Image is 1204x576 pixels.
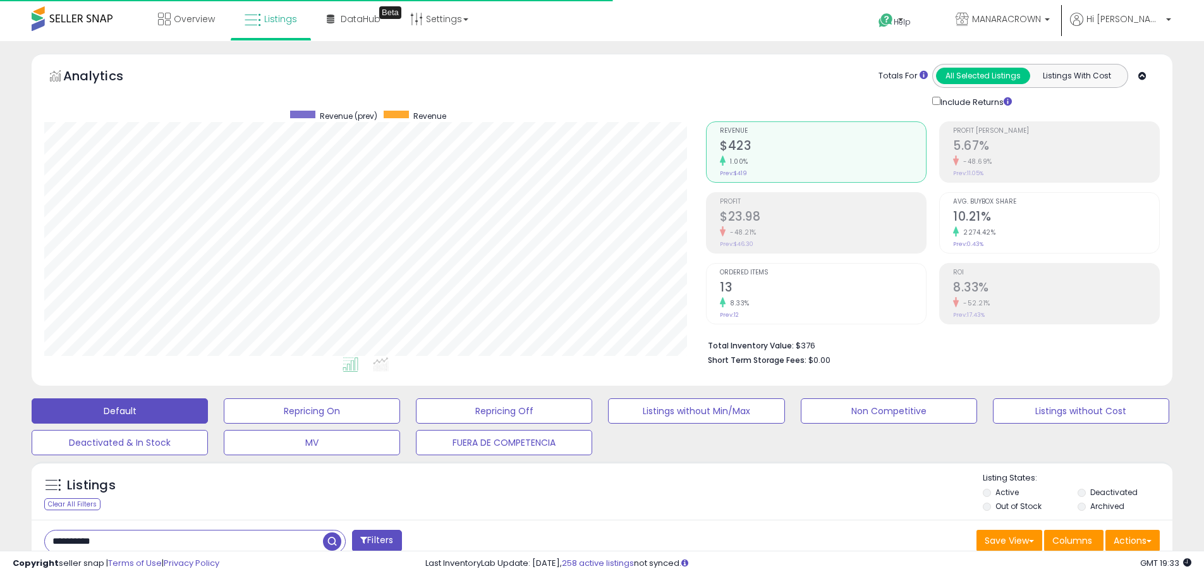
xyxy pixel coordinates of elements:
span: 2025-08-17 19:33 GMT [1140,557,1191,569]
span: Revenue [720,128,926,135]
span: Hi [PERSON_NAME] [1086,13,1162,25]
button: MV [224,430,400,455]
small: 1.00% [726,157,748,166]
button: Listings without Cost [993,398,1169,424]
h2: 10.21% [953,209,1159,226]
small: Prev: 0.43% [953,240,983,248]
span: Ordered Items [720,269,926,276]
label: Archived [1090,501,1124,512]
div: Totals For [879,70,928,82]
label: Out of Stock [995,501,1042,512]
small: Prev: 12 [720,311,739,319]
button: Default [32,398,208,424]
small: Prev: $419 [720,169,747,177]
b: Total Inventory Value: [708,340,794,351]
a: Hi [PERSON_NAME] [1070,13,1171,41]
small: -48.69% [959,157,992,166]
h2: $423 [720,138,926,156]
h2: $23.98 [720,209,926,226]
p: Listing States: [983,472,1172,484]
button: FUERA DE COMPETENCIA [416,430,592,455]
span: Avg. Buybox Share [953,199,1159,205]
label: Deactivated [1090,487,1138,498]
span: Overview [174,13,215,25]
button: Save View [976,530,1042,551]
span: $0.00 [808,354,830,366]
div: seller snap | | [13,558,219,570]
span: MANARACROWN [972,13,1041,25]
h2: 5.67% [953,138,1159,156]
button: Deactivated & In Stock [32,430,208,455]
button: Repricing On [224,398,400,424]
a: Privacy Policy [164,557,219,569]
button: All Selected Listings [936,68,1030,84]
span: DataHub [341,13,380,25]
label: Active [995,487,1019,498]
button: Repricing Off [416,398,592,424]
small: -52.21% [959,298,990,308]
button: Columns [1044,530,1104,551]
button: Listings With Cost [1030,68,1124,84]
small: Prev: $46.30 [720,240,753,248]
h2: 8.33% [953,280,1159,297]
span: Revenue [413,111,446,121]
span: Help [894,16,911,27]
b: Short Term Storage Fees: [708,355,806,365]
a: Help [868,3,935,41]
button: Actions [1105,530,1160,551]
small: Prev: 17.43% [953,311,985,319]
h2: 13 [720,280,926,297]
i: Get Help [878,13,894,28]
div: Clear All Filters [44,498,100,510]
a: Terms of Use [108,557,162,569]
strong: Copyright [13,557,59,569]
small: 8.33% [726,298,750,308]
a: 258 active listings [562,557,634,569]
span: Profit [PERSON_NAME] [953,128,1159,135]
span: ROI [953,269,1159,276]
button: Non Competitive [801,398,977,424]
h5: Listings [67,477,116,494]
span: Listings [264,13,297,25]
span: Columns [1052,534,1092,547]
button: Filters [352,530,401,552]
h5: Analytics [63,67,148,88]
div: Last InventoryLab Update: [DATE], not synced. [425,558,1191,570]
li: $376 [708,337,1150,352]
span: Profit [720,199,926,205]
small: 2274.42% [959,228,995,237]
button: Listings without Min/Max [608,398,784,424]
div: Include Returns [923,94,1027,109]
small: Prev: 11.05% [953,169,983,177]
div: Tooltip anchor [379,6,401,19]
span: Revenue (prev) [320,111,377,121]
small: -48.21% [726,228,757,237]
